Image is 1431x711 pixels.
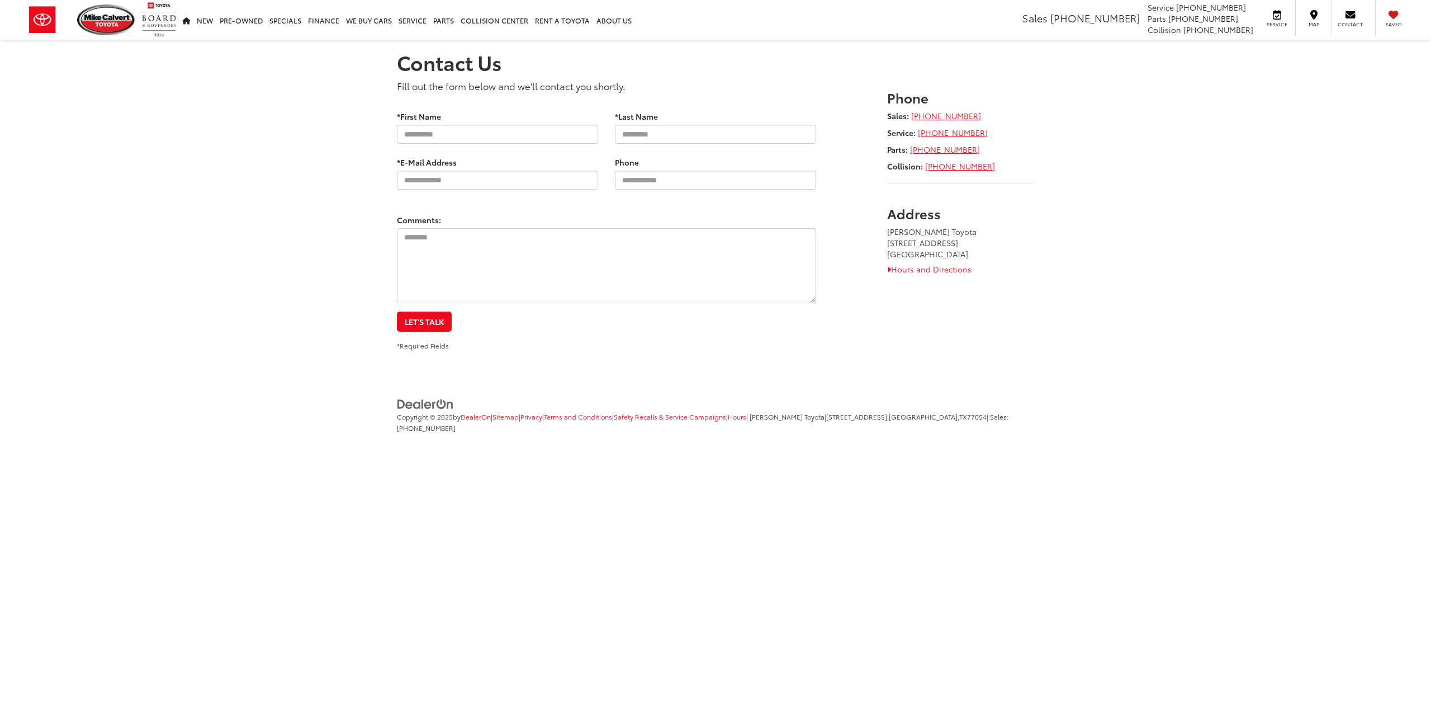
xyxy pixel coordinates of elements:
[397,423,456,432] span: [PHONE_NUMBER]
[453,412,491,421] span: by
[1338,21,1363,28] span: Contact
[887,206,1034,220] h3: Address
[519,412,542,421] span: |
[614,412,726,421] a: Safety Recalls & Service Campaigns, Opens in a new tab
[397,214,441,225] label: Comments:
[918,127,988,138] a: [PHONE_NUMBER]
[826,412,889,421] span: [STREET_ADDRESS],
[910,144,980,155] a: [PHONE_NUMBER]
[1148,13,1166,24] span: Parts
[397,398,454,411] img: DealerOn
[959,412,967,421] span: TX
[1176,2,1246,13] span: [PHONE_NUMBER]
[911,110,981,121] a: [PHONE_NUMBER]
[491,412,519,421] span: |
[397,79,816,92] p: Fill out the form below and we'll contact you shortly.
[1050,11,1140,25] span: [PHONE_NUMBER]
[887,263,972,275] a: Hours and Directions
[887,110,909,121] strong: Sales:
[726,412,746,421] span: |
[825,412,987,421] span: |
[520,412,542,421] a: Privacy
[887,226,1034,260] address: [PERSON_NAME] Toyota [STREET_ADDRESS] [GEOGRAPHIC_DATA]
[1022,11,1048,25] span: Sales
[1168,13,1238,24] span: [PHONE_NUMBER]
[542,412,612,421] span: |
[1148,2,1174,13] span: Service
[615,157,639,168] label: Phone
[746,412,825,421] span: | [PERSON_NAME] Toyota
[1301,21,1326,28] span: Map
[887,161,923,172] strong: Collision:
[887,127,916,138] strong: Service:
[397,398,454,409] a: DealerOn
[615,111,658,122] label: *Last Name
[397,111,441,122] label: *First Name
[461,412,491,421] a: DealerOn Home Page
[1148,24,1181,35] span: Collision
[492,412,519,421] a: Sitemap
[397,412,453,421] span: Copyright © 2025
[612,412,726,421] span: |
[77,4,136,35] img: Mike Calvert Toyota
[397,312,452,332] button: Let's Talk
[887,90,1034,105] h3: Phone
[967,412,987,421] span: 77054
[397,51,1034,73] h1: Contact Us
[728,412,746,421] a: Hours
[397,341,449,350] small: *Required Fields
[1264,21,1290,28] span: Service
[889,412,959,421] span: [GEOGRAPHIC_DATA],
[1183,24,1253,35] span: [PHONE_NUMBER]
[925,161,995,172] a: [PHONE_NUMBER]
[1381,21,1406,28] span: Saved
[544,412,612,421] a: Terms and Conditions
[397,157,457,168] label: *E-Mail Address
[887,144,908,155] strong: Parts:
